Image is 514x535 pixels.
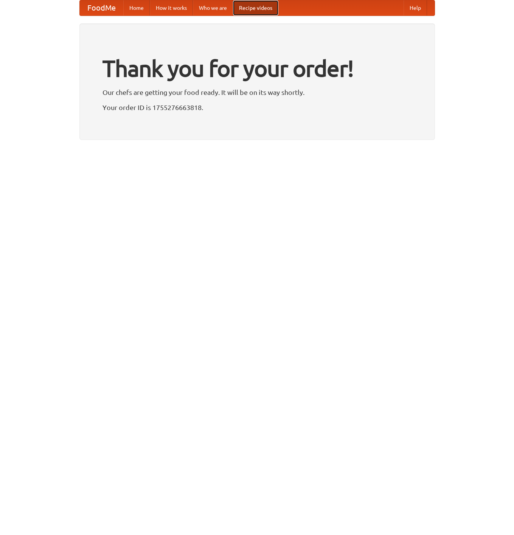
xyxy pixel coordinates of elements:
[123,0,150,16] a: Home
[233,0,278,16] a: Recipe videos
[102,87,412,98] p: Our chefs are getting your food ready. It will be on its way shortly.
[102,50,412,87] h1: Thank you for your order!
[80,0,123,16] a: FoodMe
[102,102,412,113] p: Your order ID is 1755276663818.
[404,0,427,16] a: Help
[193,0,233,16] a: Who we are
[150,0,193,16] a: How it works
